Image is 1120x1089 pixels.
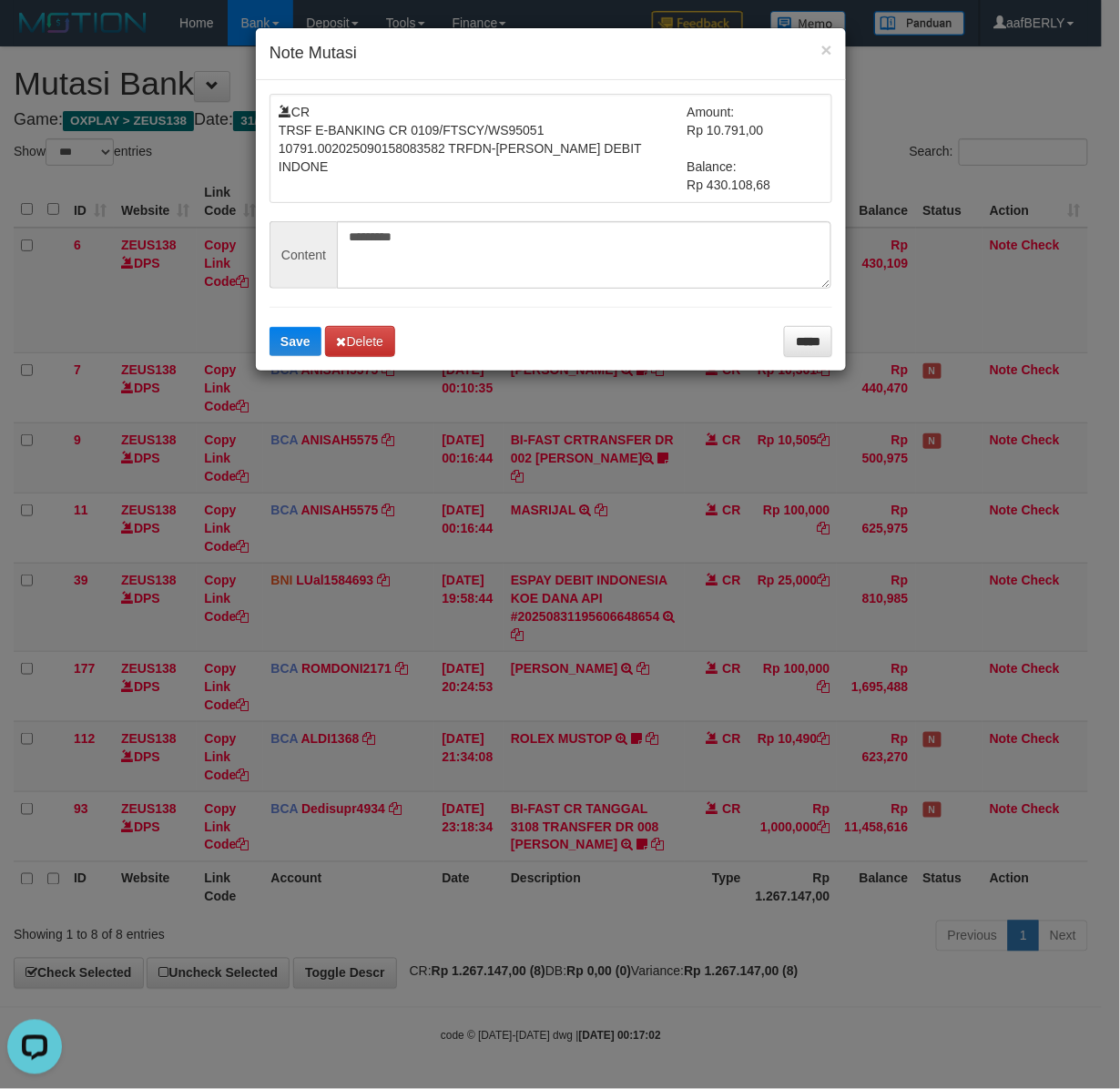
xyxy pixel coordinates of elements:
h4: Note Mutasi [270,42,832,66]
button: Open LiveChat chat widget [7,7,62,62]
span: Content [270,221,337,290]
td: Amount: Rp 10.791,00 Balance: Rp 430.108,68 [687,103,824,194]
td: CR TRSF E-BANKING CR 0109/FTSCY/WS95051 10791.002025090158083582 TRFDN-[PERSON_NAME] DEBIT INDONE [279,103,687,194]
button: × [821,40,832,59]
span: Save [280,334,311,349]
button: Delete [325,326,395,357]
button: Save [270,327,321,356]
span: Delete [337,334,383,349]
